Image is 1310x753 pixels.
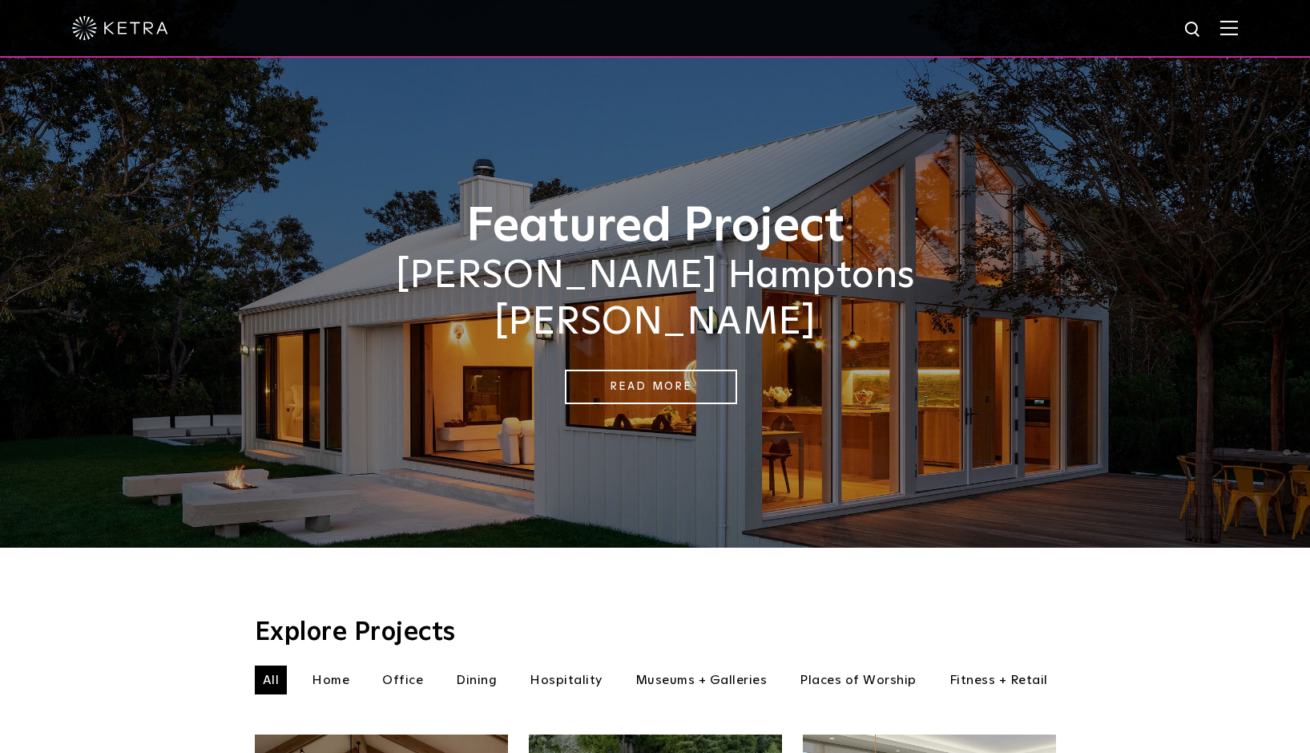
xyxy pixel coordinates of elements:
[255,666,288,694] li: All
[255,620,1056,646] h3: Explore Projects
[255,253,1056,346] h2: [PERSON_NAME] Hamptons [PERSON_NAME]
[1220,20,1238,35] img: Hamburger%20Nav.svg
[374,666,431,694] li: Office
[72,16,168,40] img: ketra-logo-2019-white
[1183,20,1203,40] img: search icon
[627,666,776,694] li: Museums + Galleries
[792,666,925,694] li: Places of Worship
[522,666,611,694] li: Hospitality
[304,666,357,694] li: Home
[565,370,737,404] a: Read More
[255,200,1056,253] h1: Featured Project
[448,666,505,694] li: Dining
[941,666,1056,694] li: Fitness + Retail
